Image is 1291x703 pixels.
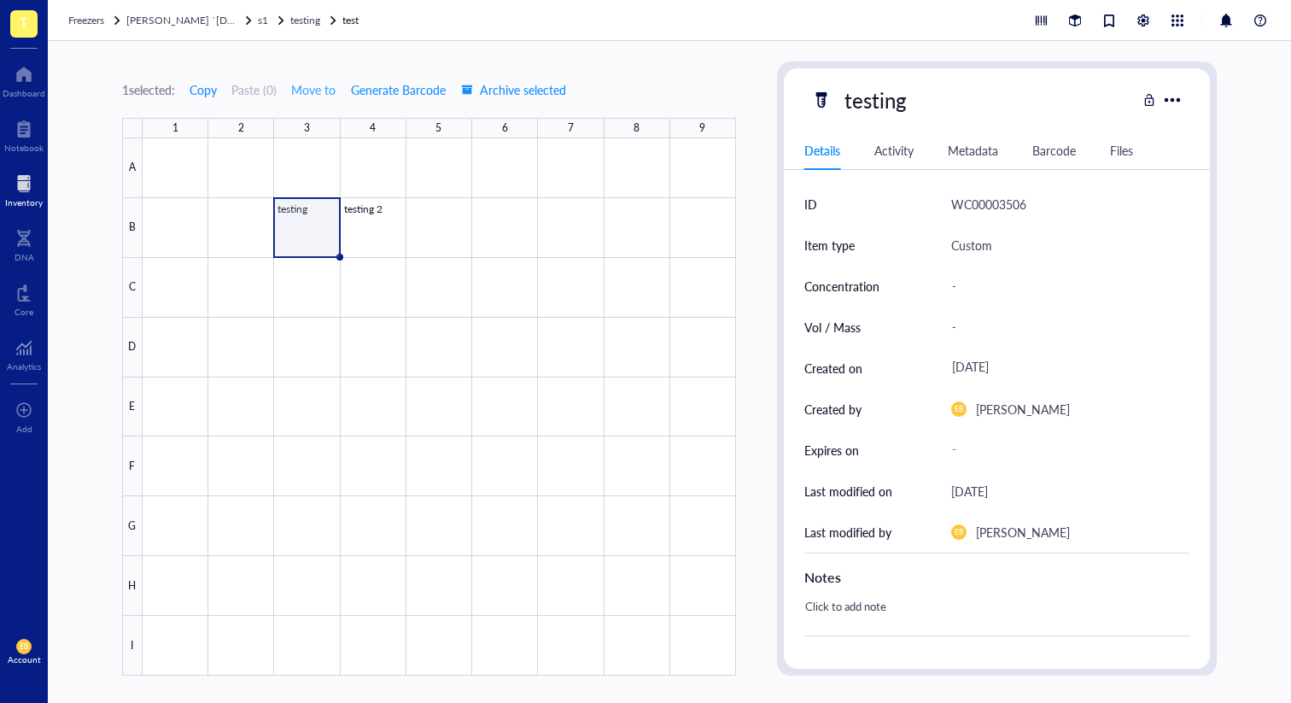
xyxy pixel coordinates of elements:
div: D [122,318,143,378]
div: Metadata [948,141,998,160]
div: Notebook [4,143,44,153]
div: Activity [874,141,914,160]
a: DNA [15,225,34,262]
div: Last modified on [804,482,892,501]
div: [PERSON_NAME] [976,522,1070,542]
div: Custom [951,235,992,255]
div: [PERSON_NAME] [976,399,1070,419]
div: Analytics [7,361,41,372]
div: B [122,198,143,258]
a: test [342,12,362,29]
div: WC00003506 [951,194,1026,214]
button: Paste (0) [231,76,277,103]
button: Generate Barcode [350,76,447,103]
a: Inventory [5,170,43,208]
div: 6 [502,118,508,138]
a: Notebook [4,115,44,153]
a: [PERSON_NAME] `[DATE] [126,12,254,29]
span: Move to [291,83,336,97]
div: 8 [634,118,640,138]
div: [DATE] [951,481,988,501]
div: 4 [370,118,376,138]
div: Details [804,141,840,160]
div: Core [15,307,33,317]
span: EB [955,405,963,413]
span: [PERSON_NAME] `[DATE] [126,13,248,27]
div: testing [837,82,914,118]
div: Click to add note [797,595,1183,636]
div: [DATE] [944,353,1183,384]
span: Archive selected [461,83,566,97]
div: H [122,556,143,616]
span: EB [955,528,963,536]
div: 5 [435,118,441,138]
div: - [944,435,1183,466]
div: Item type [804,236,855,255]
button: Archive selected [460,76,567,103]
span: EB [20,642,28,651]
a: s1testing [258,12,339,29]
div: I [122,616,143,676]
div: Created by [804,400,862,419]
div: Last modified by [804,523,891,542]
div: DNA [15,252,34,262]
div: - [944,268,1183,304]
div: Concentration [804,277,879,296]
div: Source [804,650,1189,671]
div: Vol / Mass [804,318,861,337]
div: 2 [238,118,244,138]
div: ID [804,195,817,214]
span: Copy [190,83,217,97]
div: 9 [699,118,705,138]
a: Dashboard [3,61,45,98]
div: C [122,258,143,318]
div: Dashboard [3,88,45,98]
div: G [122,496,143,556]
div: Notes [804,567,1189,588]
div: 3 [304,118,310,138]
span: T [20,11,28,32]
a: Freezers [68,12,123,29]
div: A [122,138,143,198]
span: Generate Barcode [351,83,446,97]
div: Account [8,654,41,665]
div: 1 [172,118,178,138]
div: 1 selected: [122,80,175,99]
div: Add [16,424,32,434]
div: Expires on [804,441,859,460]
a: Analytics [7,334,41,372]
div: Created on [804,359,862,378]
button: Copy [189,76,218,103]
div: F [122,436,143,496]
span: testing [290,13,320,27]
span: Freezers [68,13,104,27]
div: Barcode [1032,141,1076,160]
span: s1 [258,13,268,27]
div: E [122,378,143,437]
div: Inventory [5,197,43,208]
div: - [944,309,1183,345]
a: Core [15,279,33,317]
div: Files [1110,141,1133,160]
button: Move to [290,76,336,103]
div: 7 [568,118,574,138]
